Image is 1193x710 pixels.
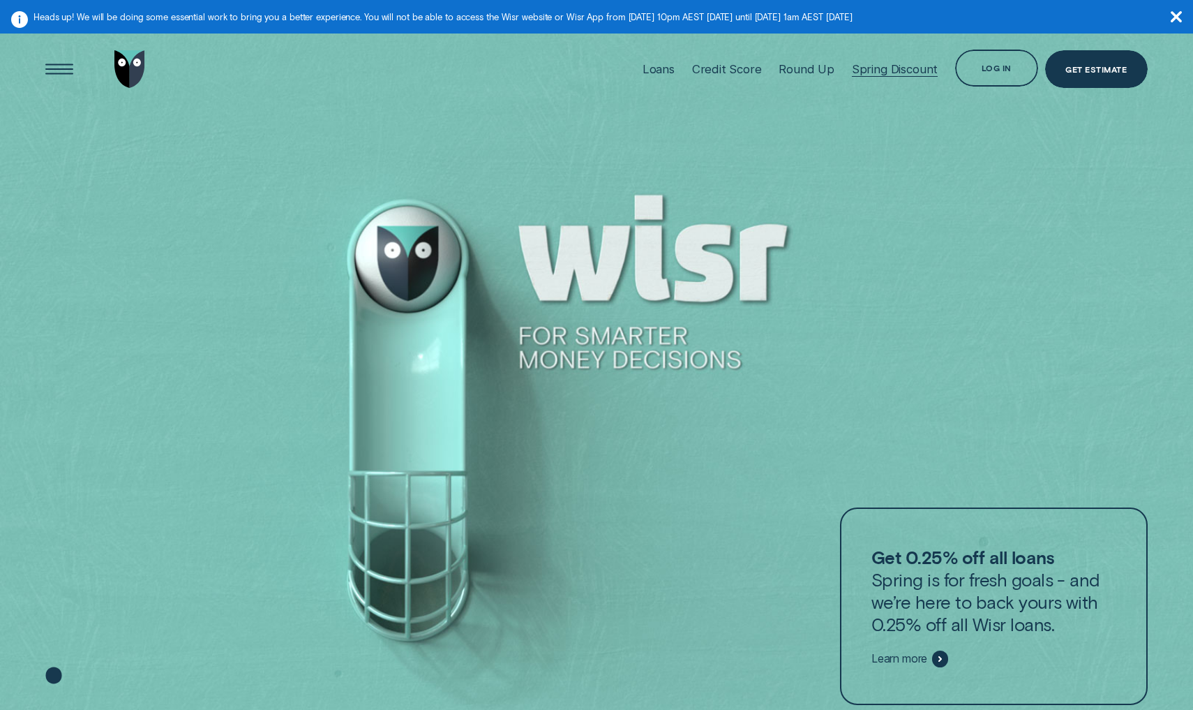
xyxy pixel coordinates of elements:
a: Round Up [779,28,834,111]
a: Credit Score [692,28,762,111]
a: Go to home page [111,28,148,111]
p: Spring is for fresh goals - and we’re here to back yours with 0.25% off all Wisr loans. [871,546,1116,636]
span: Learn more [871,652,927,666]
a: Loans [643,28,675,111]
button: Open Menu [40,50,77,87]
div: Loans [643,62,675,76]
button: Log in [955,50,1038,87]
a: Get 0.25% off all loansSpring is for fresh goals - and we’re here to back yours with 0.25% off al... [840,508,1147,705]
a: Spring Discount [852,28,938,111]
a: Get Estimate [1045,50,1148,87]
div: Round Up [779,62,834,76]
div: Spring Discount [852,62,938,76]
strong: Get 0.25% off all loans [871,546,1054,568]
div: Credit Score [692,62,762,76]
img: Wisr [114,50,146,87]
